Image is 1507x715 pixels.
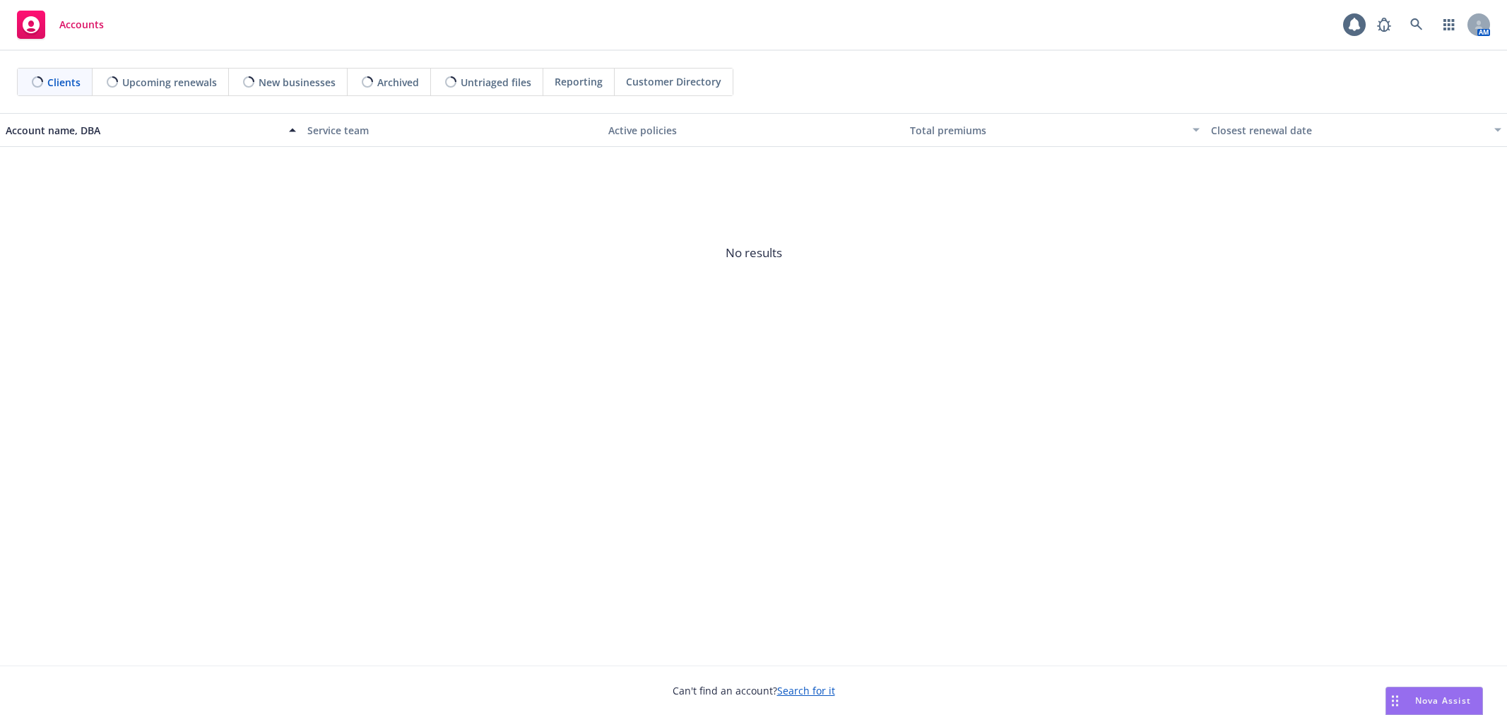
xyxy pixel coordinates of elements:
div: Closest renewal date [1211,123,1486,138]
span: Customer Directory [626,74,721,89]
div: Account name, DBA [6,123,280,138]
div: Total premiums [910,123,1185,138]
span: Reporting [555,74,603,89]
span: New businesses [259,75,336,90]
span: Untriaged files [461,75,531,90]
button: Total premiums [904,113,1206,147]
button: Active policies [603,113,904,147]
button: Nova Assist [1385,687,1483,715]
div: Drag to move [1386,687,1404,714]
span: Can't find an account? [673,683,835,698]
span: Nova Assist [1415,695,1471,707]
span: Archived [377,75,419,90]
a: Report a Bug [1370,11,1398,39]
a: Switch app [1435,11,1463,39]
span: Clients [47,75,81,90]
a: Search for it [777,684,835,697]
div: Service team [307,123,598,138]
span: Accounts [59,19,104,30]
span: Upcoming renewals [122,75,217,90]
button: Closest renewal date [1205,113,1507,147]
a: Search [1402,11,1431,39]
a: Accounts [11,5,110,45]
div: Active policies [608,123,899,138]
button: Service team [302,113,603,147]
